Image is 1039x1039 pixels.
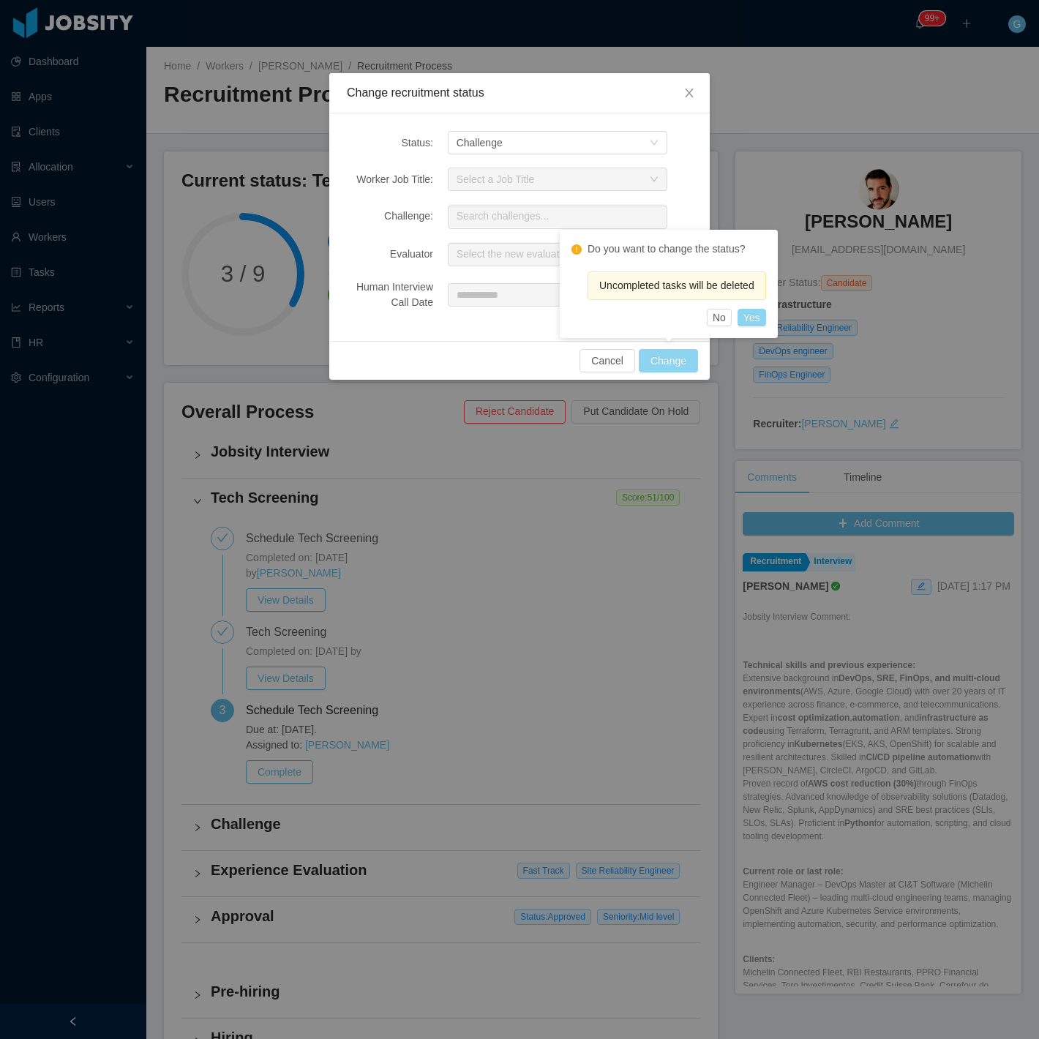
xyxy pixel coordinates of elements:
[639,349,698,372] button: Change
[738,309,766,326] button: Yes
[650,175,659,185] i: icon: down
[347,135,433,151] div: Status:
[347,280,433,310] div: Human Interview Call Date
[669,73,710,114] button: Close
[347,209,433,224] div: Challenge:
[347,172,433,187] div: Worker Job Title:
[579,349,635,372] button: Cancel
[707,309,732,326] button: No
[599,280,754,291] span: Uncompleted tasks will be deleted
[588,243,746,255] text: Do you want to change the status?
[683,87,695,99] i: icon: close
[457,172,642,187] div: Select a Job Title
[347,247,433,262] div: Evaluator
[650,138,659,149] i: icon: down
[347,85,692,101] div: Change recruitment status
[571,244,582,255] i: icon: exclamation-circle
[457,132,503,154] div: Challenge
